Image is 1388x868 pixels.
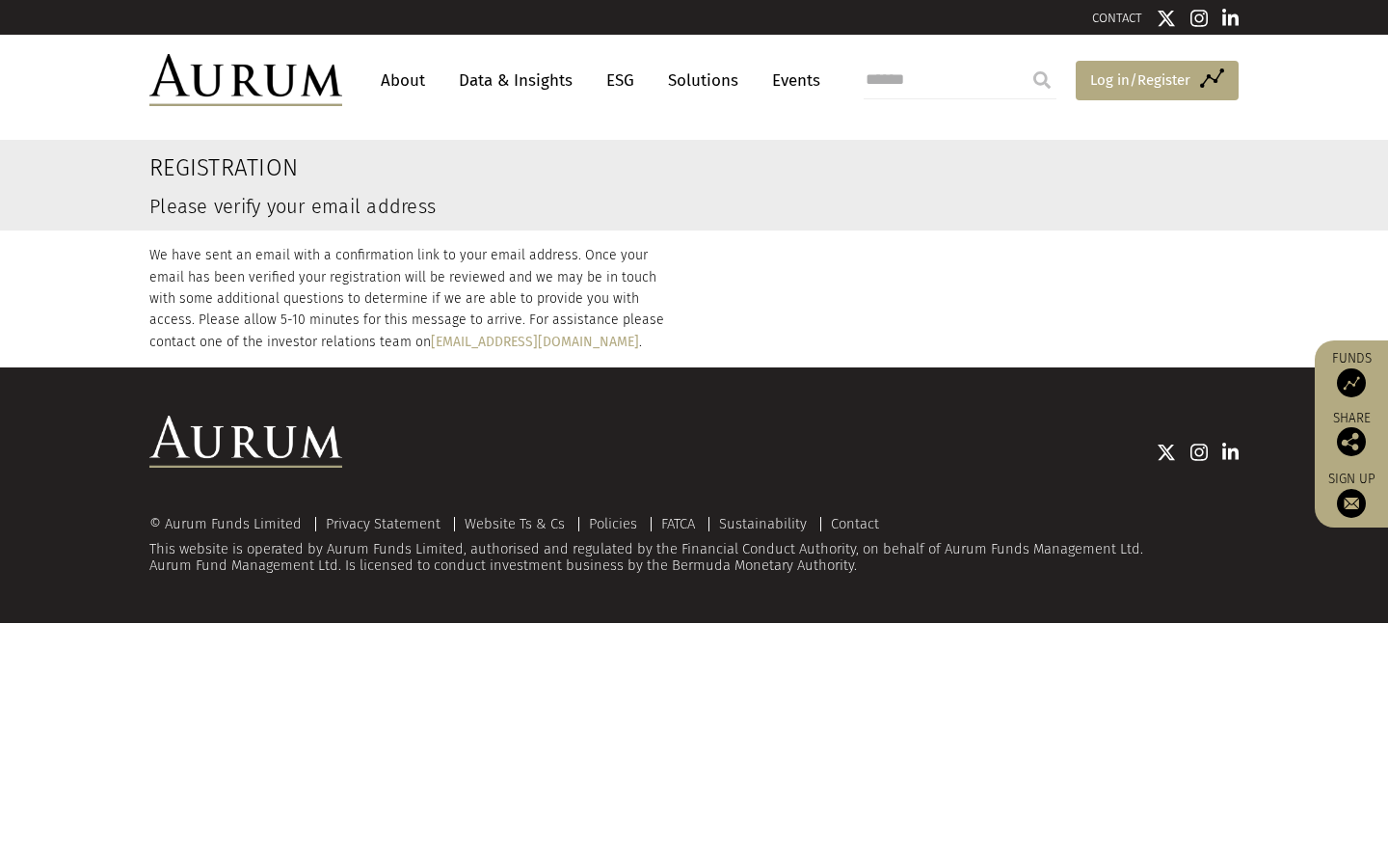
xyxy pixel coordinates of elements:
[1337,489,1366,518] img: Sign up to our newsletter
[149,416,342,468] img: Aurum Logo
[431,334,639,350] a: [EMAIL_ADDRESS][DOMAIN_NAME]
[149,517,311,531] div: © Aurum Funds Limited
[1157,9,1176,28] img: Twitter icon
[449,63,582,98] a: Data & Insights
[597,63,644,98] a: ESG
[1324,471,1378,518] a: Sign up
[1090,68,1190,92] span: Log in/Register
[326,515,440,532] a: Privacy Statement
[1190,443,1208,462] img: Instagram icon
[719,515,807,532] a: Sustainability
[1222,443,1240,462] img: Linkedin icon
[1190,9,1208,28] img: Instagram icon
[1324,412,1378,456] div: Share
[1092,11,1142,25] a: CONTACT
[1337,368,1366,397] img: Access Funds
[1023,61,1061,99] input: Submit
[661,515,695,532] a: FATCA
[149,197,1053,216] h3: Please verify your email address
[465,515,565,532] a: Website Ts & Cs
[762,63,820,98] a: Events
[1324,350,1378,397] a: Funds
[831,515,879,532] a: Contact
[371,63,435,98] a: About
[658,63,748,98] a: Solutions
[149,516,1239,575] div: This website is operated by Aurum Funds Limited, authorised and regulated by the Financial Conduc...
[1076,61,1239,101] a: Log in/Register
[149,54,342,106] img: Aurum
[1157,443,1176,462] img: Twitter icon
[149,245,680,353] p: We have sent an email with a confirmation link to your email address. Once your email has been ve...
[149,154,1053,182] h2: Registration
[589,515,637,532] a: Policies
[1337,427,1366,456] img: Share this post
[1222,9,1240,28] img: Linkedin icon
